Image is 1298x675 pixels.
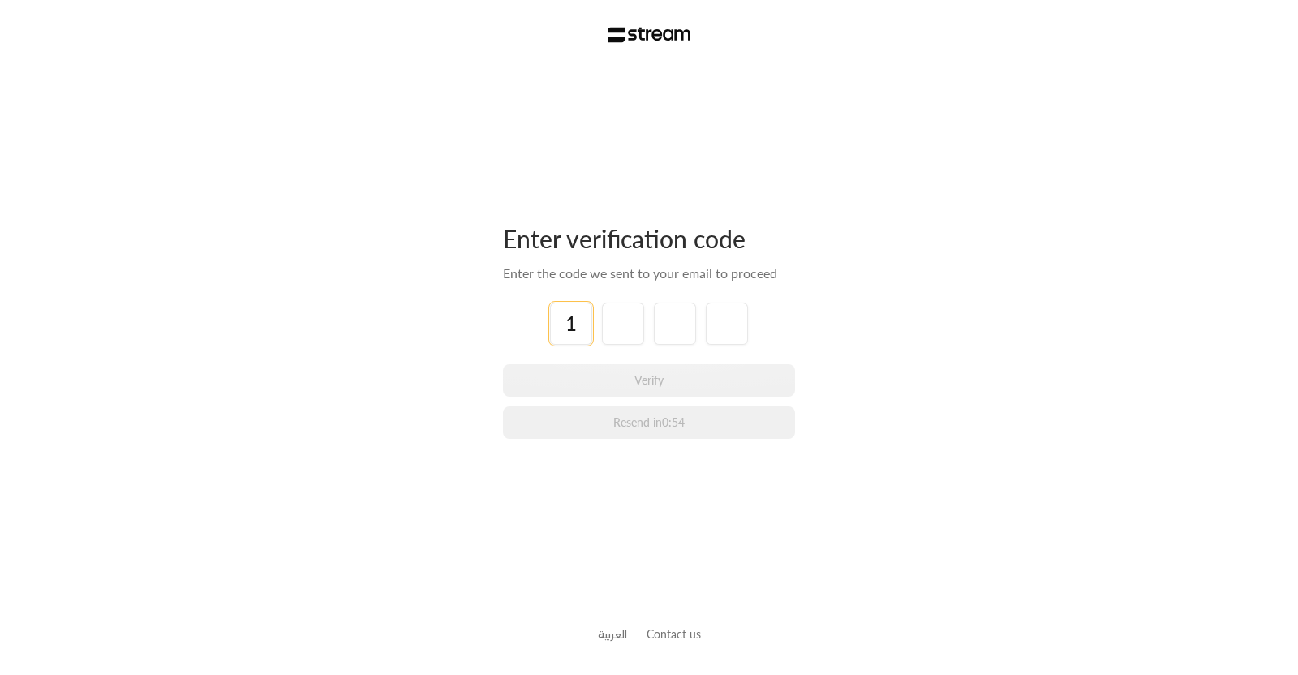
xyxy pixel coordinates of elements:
[503,223,795,254] div: Enter verification code
[647,626,701,643] button: Contact us
[647,627,701,641] a: Contact us
[608,27,691,43] img: Stream Logo
[598,619,627,649] a: العربية
[503,264,795,283] div: Enter the code we sent to your email to proceed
